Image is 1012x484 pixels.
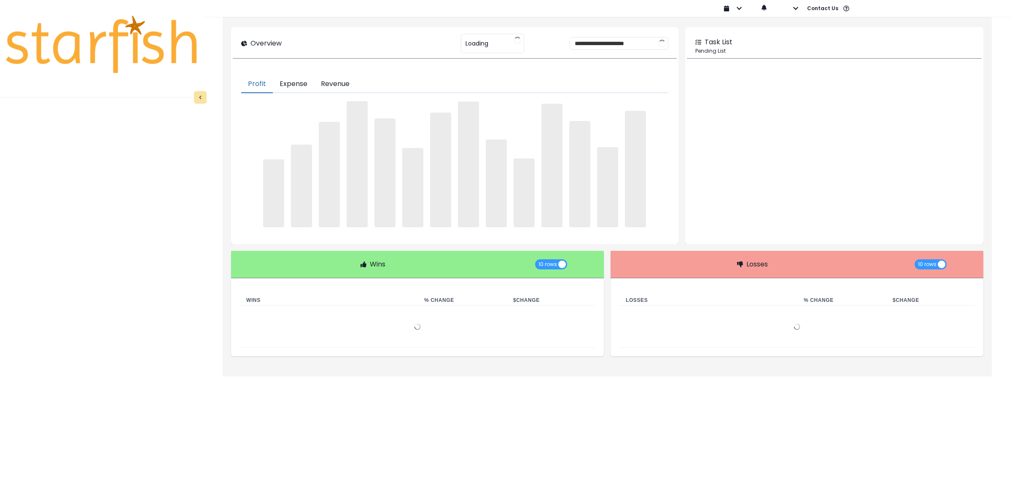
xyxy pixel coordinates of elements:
[918,259,937,269] span: 10 rows
[569,121,590,228] span: ‌
[597,147,618,228] span: ‌
[541,104,563,227] span: ‌
[886,295,975,306] th: $ Change
[314,75,356,93] button: Revenue
[430,113,451,227] span: ‌
[291,145,312,227] span: ‌
[746,259,768,269] p: Losses
[797,295,886,306] th: % Change
[506,295,595,306] th: $ Change
[370,259,385,269] p: Wins
[417,295,506,306] th: % Change
[241,75,273,93] button: Profit
[619,295,797,306] th: Losses
[466,35,488,52] span: Loading
[263,159,284,227] span: ‌
[514,159,535,227] span: ‌
[458,102,479,227] span: ‌
[695,47,973,55] p: Pending List
[402,148,423,227] span: ‌
[486,140,507,228] span: ‌
[625,111,646,227] span: ‌
[705,37,732,47] p: Task List
[250,38,282,48] p: Overview
[538,259,557,269] span: 10 rows
[273,75,314,93] button: Expense
[319,122,340,228] span: ‌
[347,101,368,227] span: ‌
[374,118,396,228] span: ‌
[240,295,417,306] th: Wins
